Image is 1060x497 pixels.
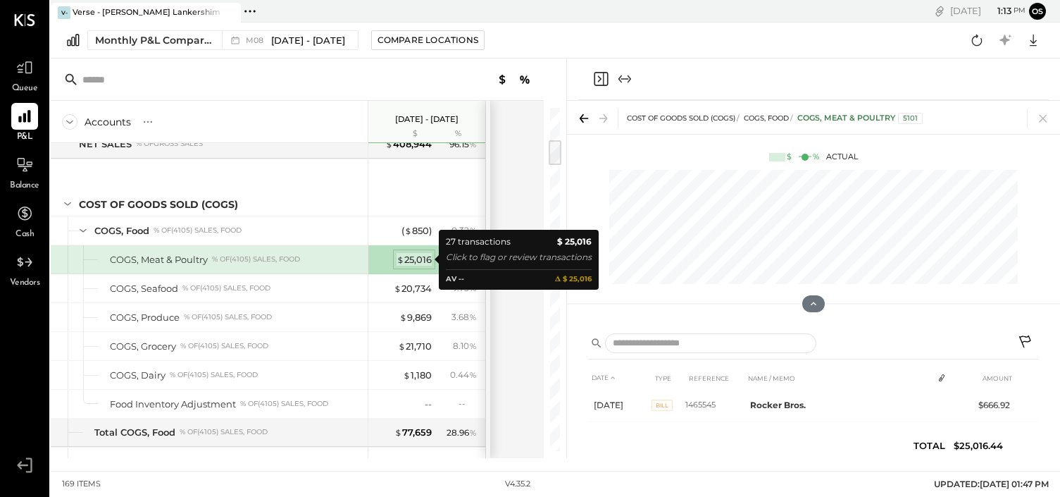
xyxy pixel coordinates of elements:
th: TYPE [651,365,685,391]
div: % of (4105) Sales, Food [154,226,242,235]
a: P&L [1,103,49,144]
div: % of (4105) Sales, Food [212,254,300,264]
div: COGS, Produce [110,311,180,324]
span: % [469,138,477,149]
span: % [469,369,477,380]
div: % of GROSS SALES [136,139,203,149]
span: % [469,455,477,467]
td: $989.67 [961,422,1016,456]
a: Balance [1,152,49,192]
button: os [1029,3,1046,20]
div: [DATE] [950,4,1025,18]
span: Bill [651,400,673,411]
div: $ [787,152,792,163]
span: pm [1014,6,1025,16]
td: 1465545 [685,388,744,422]
div: COGS, Beer [94,455,148,469]
span: [DATE] - [DATE] [271,34,345,47]
div: 20,734 [394,282,432,295]
div: COGS, Dairy [110,369,166,382]
div: COGS, Meat & Poultry [110,253,208,266]
td: $982.54 [961,456,1016,490]
span: COGS, Food [744,113,789,123]
div: copy link [933,4,947,18]
button: Monthly P&L Comparison M08[DATE] - [DATE] [87,30,358,50]
span: % [469,224,477,235]
div: 169 items [62,479,101,490]
div: 96.15 [449,138,477,151]
div: 28.96 [447,427,477,439]
span: $ [385,138,393,149]
div: Food Inventory Adjustment [110,398,236,411]
th: REFERENCE [685,365,744,391]
div: Accounts [85,115,131,129]
div: ( 850 ) [401,224,432,238]
td: [DATE] [588,422,651,456]
div: Monthly P&L Comparison [95,33,213,47]
th: NAME / MEMO [744,365,933,391]
span: COST OF GOODS SOLD (COGS) [627,113,735,123]
a: Cash [1,200,49,241]
div: 27 transactions [446,235,511,249]
span: $ [403,369,411,381]
div: % of (4105) Sales, Food [170,370,258,380]
a: Queue [1,54,49,95]
span: $ [394,283,401,294]
div: AV -- [446,274,464,286]
div: 268 [408,455,432,469]
span: $ [397,254,404,265]
div: V- [58,6,70,19]
button: Expand panel (e) [616,70,633,87]
b: Rocker Bros. [750,434,806,444]
a: Vendors [1,249,49,290]
span: $ [399,312,407,323]
div: 5101 [898,113,923,124]
span: % [469,427,477,438]
td: 1466370 [685,456,744,490]
b: Rocker Bros. [750,400,806,410]
td: [DATE] [588,388,651,422]
span: % [469,340,477,351]
span: Cash [15,228,34,241]
div: COGS, Meat & Poultry [797,113,923,124]
div: % of (4105) Sales, Food [184,312,272,322]
span: M08 [246,37,268,44]
div: COST OF GOODS SOLD (COGS) [79,197,238,211]
button: Close panel [592,70,609,87]
div: 8.10 [453,340,477,352]
div: v 4.35.2 [505,479,530,490]
div: % of (4115) Sales, Beer [152,457,237,467]
div: 25,016 [397,253,432,266]
div: 3.68 [451,311,477,324]
span: Queue [12,82,38,95]
td: $666.92 [961,388,1016,422]
th: AMOUNT [961,365,1016,391]
div: -- [425,398,432,411]
div: -- [459,398,477,410]
span: Bill [651,434,673,445]
button: Compare Locations [371,30,485,50]
span: $ [394,427,402,438]
div: Actual [769,152,858,163]
div: 77,659 [394,426,432,439]
span: $ [398,340,406,352]
div: NET SALES [79,137,132,151]
div: 1,180 [403,369,432,382]
div: % of (4105) Sales, Food [180,341,268,351]
b: 𝚫 $ 25,016 [555,274,592,286]
div: COGS, Seafood [110,282,178,295]
span: P&L [17,131,33,144]
div: 9,869 [399,311,432,324]
div: $ [375,128,432,140]
div: Total COGS, Food [94,426,175,439]
div: - 0.32 [448,224,477,237]
div: Click to flag or review transactions [446,250,592,264]
button: Hide Chart [802,295,825,312]
div: % of (4105) Sales, Food [180,427,268,437]
span: $ [404,225,412,236]
td: [DATE] [588,456,651,490]
th: DATE [588,365,651,391]
div: 19.24 [449,455,477,468]
div: % [813,152,819,163]
b: $ 25,016 [557,235,592,249]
